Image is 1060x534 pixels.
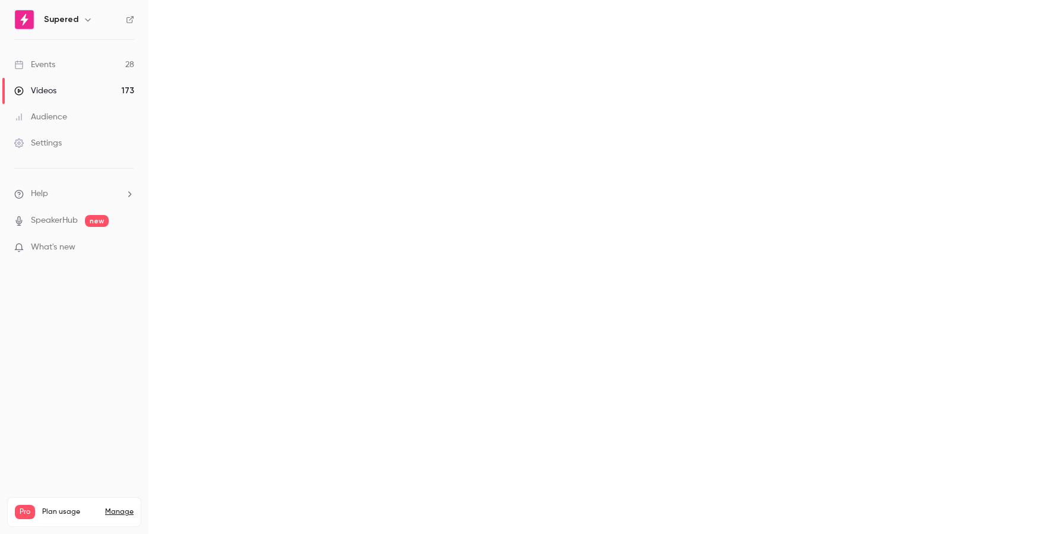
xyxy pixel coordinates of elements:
span: Pro [15,505,35,519]
div: Events [14,59,55,71]
img: Supered [15,10,34,29]
a: Manage [105,507,134,517]
li: help-dropdown-opener [14,188,134,200]
div: Videos [14,85,56,97]
a: SpeakerHub [31,214,78,227]
span: What's new [31,241,75,254]
span: new [85,215,109,227]
span: Help [31,188,48,200]
div: Settings [14,137,62,149]
iframe: Noticeable Trigger [120,242,134,253]
span: Plan usage [42,507,98,517]
h6: Supered [44,14,78,26]
div: Audience [14,111,67,123]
